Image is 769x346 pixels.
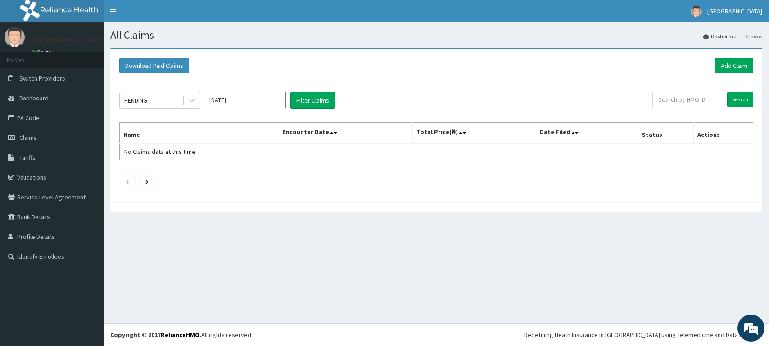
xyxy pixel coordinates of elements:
img: User Image [691,6,702,17]
a: Add Claim [715,58,753,73]
a: RelianceHMO [161,331,199,339]
p: [GEOGRAPHIC_DATA] [32,36,106,45]
th: Encounter Date [279,123,412,144]
span: No Claims data at this time. [124,148,197,156]
span: Claims [19,134,37,142]
input: Search [727,92,753,107]
button: Filter Claims [290,92,335,109]
th: Status [638,123,693,144]
th: Actions [693,123,753,144]
div: Redefining Heath Insurance in [GEOGRAPHIC_DATA] using Telemedicine and Data Science! [524,330,762,339]
th: Total Price(₦) [412,123,536,144]
strong: Copyright © 2017 . [110,331,201,339]
span: Switch Providers [19,74,65,82]
input: Search by HMO ID [652,92,724,107]
img: User Image [5,27,25,47]
th: Date Filed [536,123,638,144]
span: Dashboard [19,94,49,102]
a: Previous page [125,177,129,185]
input: Select Month and Year [205,92,286,108]
span: [GEOGRAPHIC_DATA] [707,7,762,15]
div: PENDING [124,96,147,105]
span: Tariffs [19,153,36,162]
a: Dashboard [703,32,737,40]
li: Claims [737,32,762,40]
button: Download Paid Claims [119,58,189,73]
a: Online [32,49,53,55]
th: Name [120,123,279,144]
h1: All Claims [110,29,762,41]
footer: All rights reserved. [104,323,769,346]
a: Next page [145,177,149,185]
